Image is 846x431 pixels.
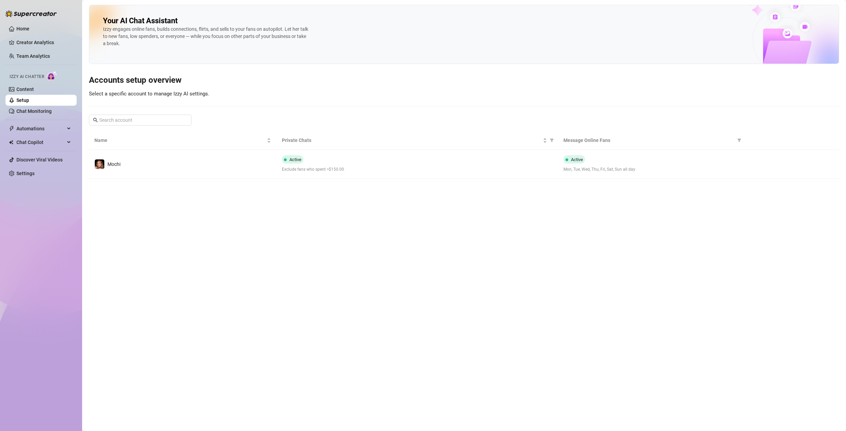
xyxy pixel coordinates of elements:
span: filter [550,138,554,142]
span: Private Chats [282,136,541,144]
h3: Accounts setup overview [89,75,839,86]
img: Chat Copilot [9,140,13,145]
span: Select a specific account to manage Izzy AI settings. [89,91,209,97]
a: Setup [16,97,29,103]
a: Home [16,26,29,31]
input: Search account [99,116,182,124]
div: Izzy engages online fans, builds connections, flirts, and sells to your fans on autopilot. Let he... [103,26,308,47]
span: Exclude fans who spent >$150.00 [282,166,552,173]
span: Izzy AI Chatter [10,74,44,80]
span: Message Online Fans [563,136,734,144]
span: filter [548,135,555,145]
img: Mochi [95,159,104,169]
a: Discover Viral Videos [16,157,63,162]
a: Content [16,87,34,92]
th: Name [89,131,276,150]
h2: Your AI Chat Assistant [103,16,178,26]
a: Settings [16,171,35,176]
span: search [93,118,98,122]
span: Chat Copilot [16,137,65,148]
span: thunderbolt [9,126,14,131]
span: Active [289,157,301,162]
a: Team Analytics [16,53,50,59]
a: Creator Analytics [16,37,71,48]
iframe: Intercom live chat [823,408,839,424]
span: Active [571,157,583,162]
img: logo-BBDzfeDw.svg [5,10,57,17]
a: Chat Monitoring [16,108,52,114]
th: Private Chats [276,131,558,150]
span: Automations [16,123,65,134]
span: Mon, Tue, Wed, Thu, Fri, Sat, Sun all day [563,166,740,173]
span: Mochi [107,161,120,167]
img: AI Chatter [47,71,57,81]
span: filter [737,138,741,142]
span: Name [94,136,265,144]
span: filter [736,135,743,145]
